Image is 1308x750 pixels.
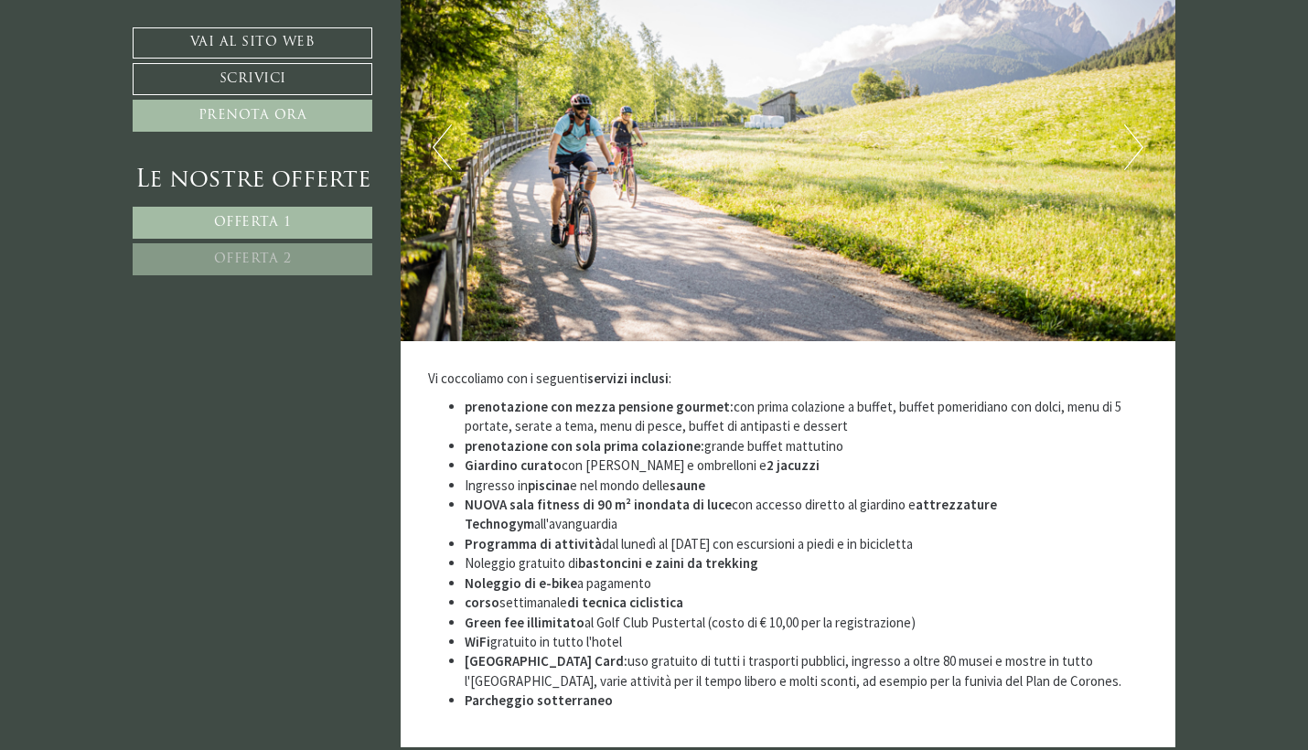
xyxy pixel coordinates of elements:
[133,100,372,132] a: Prenota ora
[133,63,372,95] a: Scrivici
[428,369,1149,388] p: Vi coccoliamo con i seguenti :
[465,398,734,415] strong: prenotazione con mezza pensione gourmet:
[465,496,732,513] strong: NUOVA sala fitness di 90 m² inondata di luce
[465,613,1149,632] li: al Golf Club Pustertal (costo di € 10,00 per la registrazione)
[465,633,490,650] strong: WiFi
[465,455,1149,475] li: con [PERSON_NAME] e ombrelloni e
[465,535,602,552] strong: Programma di attività
[539,574,577,592] strong: e-bike
[465,652,627,670] strong: [GEOGRAPHIC_DATA] Card:
[133,27,372,59] a: Vai al sito web
[465,437,704,455] strong: prenotazione con sola prima colazione:
[465,496,997,532] strong: attrezzature Technogym
[465,574,536,592] strong: Noleggio di
[465,614,584,631] strong: Green fee illimitato
[670,477,705,494] strong: saune
[14,48,252,101] div: Buon giorno, come possiamo aiutarla?
[465,593,1149,612] li: settimanale
[214,252,292,266] span: Offerta 2
[578,554,758,572] strong: bastoncini e zaini da trekking
[528,477,570,494] strong: piscina
[465,456,562,474] strong: Giardino curato
[27,52,242,66] div: Montis – Active Nature Spa
[465,495,1149,534] li: con accesso diretto al giardino e all'avanguardia
[214,216,292,230] span: Offerta 1
[465,534,1149,553] li: dal lunedì al [DATE] con escursioni a piedi e in bicicletta
[465,553,1149,573] li: Noleggio gratuito di
[465,476,1149,495] li: Ingresso in e nel mondo delle
[465,651,1149,691] li: uso gratuito di tutti i trasporti pubblici, ingresso a oltre 80 musei e mostre in tutto l'[GEOGRA...
[767,456,820,474] strong: 2 jacuzzi
[330,14,391,43] div: [DATE]
[465,397,1149,436] li: con prima colazione a buffet, buffet pomeridiano con dolci, menu di 5 portate, serate a tema, men...
[133,164,372,198] div: Le nostre offerte
[465,594,499,611] strong: corso
[465,691,613,709] strong: Parcheggio sotterraneo
[587,370,669,387] strong: servizi inclusi
[465,573,1149,593] li: a pagamento
[433,124,452,170] button: Previous
[1124,124,1143,170] button: Next
[465,436,1149,455] li: grande buffet mattutino
[567,594,683,611] strong: di tecnica ciclistica
[27,85,242,97] small: 07:48
[465,632,1149,651] li: gratuito in tutto l'hotel
[621,482,722,514] button: Invia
